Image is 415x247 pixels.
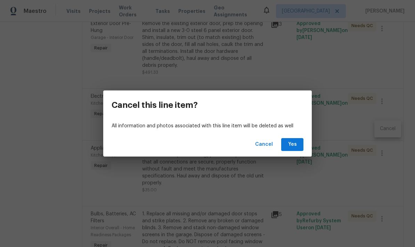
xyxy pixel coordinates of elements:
span: Cancel [255,140,273,149]
p: All information and photos associated with this line item will be deleted as well [112,122,303,130]
span: Yes [287,140,298,149]
button: Yes [281,138,303,151]
h3: Cancel this line item? [112,100,198,110]
button: Cancel [252,138,276,151]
